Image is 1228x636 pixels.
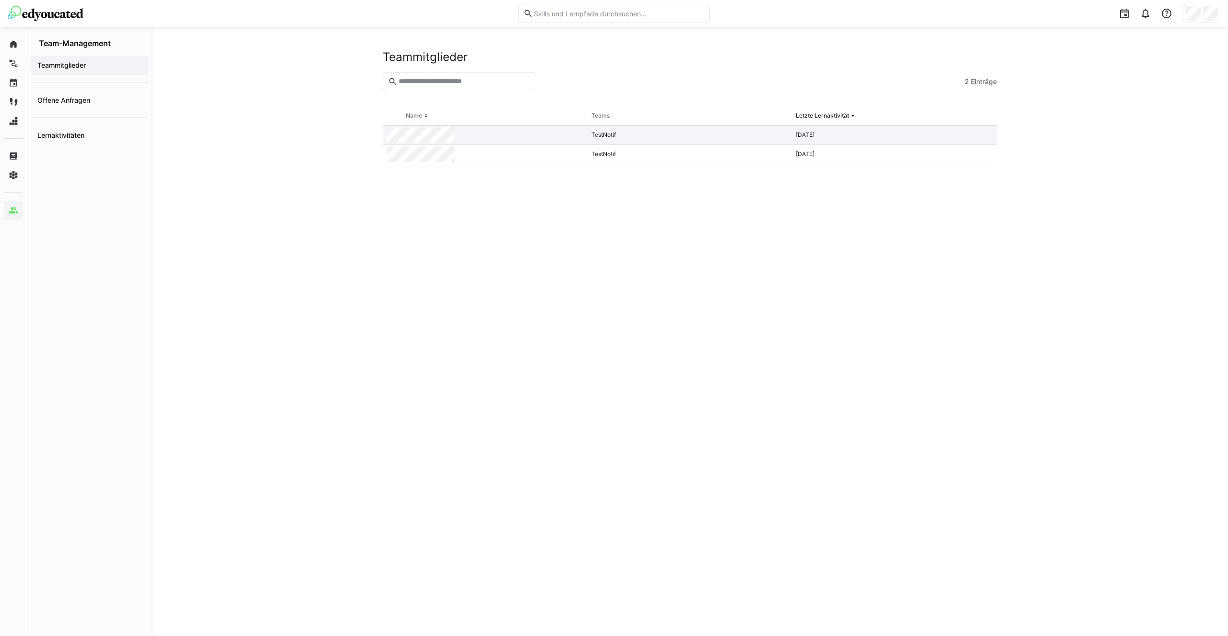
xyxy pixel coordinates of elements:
span: Einträge [971,77,997,86]
span: [DATE] [796,131,815,138]
div: TestNotif [588,126,792,145]
span: [DATE] [796,150,815,157]
div: Name [406,112,422,120]
span: 2 [965,77,969,86]
input: Skills und Lernpfade durchsuchen… [533,9,705,18]
h2: Teammitglieder [383,50,468,64]
div: Teams [591,112,610,120]
div: TestNotif [588,145,792,164]
div: Letzte Lernaktivität [796,112,849,120]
